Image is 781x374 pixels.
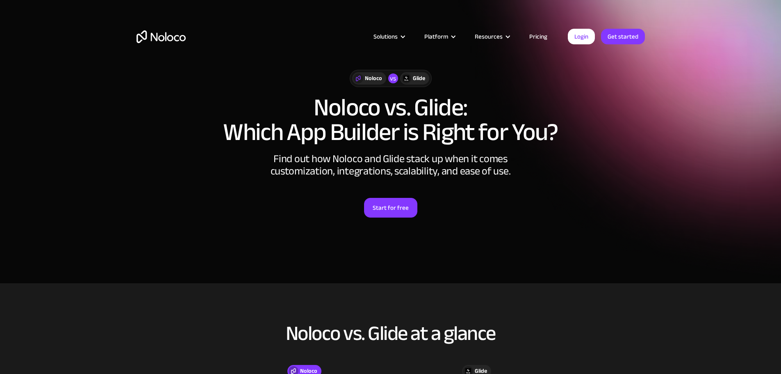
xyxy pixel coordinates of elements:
[424,31,448,42] div: Platform
[373,31,398,42] div: Solutions
[601,29,645,44] a: Get started
[364,198,417,218] a: Start for free
[137,322,645,344] h2: Noloco vs. Glide at a glance
[413,74,425,83] div: Glide
[568,29,595,44] a: Login
[363,31,414,42] div: Solutions
[137,95,645,145] h1: Noloco vs. Glide: Which App Builder is Right for You?
[519,31,558,42] a: Pricing
[388,73,398,83] div: vs
[365,74,382,83] div: Noloco
[137,30,186,43] a: home
[414,31,465,42] div: Platform
[465,31,519,42] div: Resources
[475,31,503,42] div: Resources
[268,153,514,177] div: Find out how Noloco and Glide stack up when it comes customization, integrations, scalability, an...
